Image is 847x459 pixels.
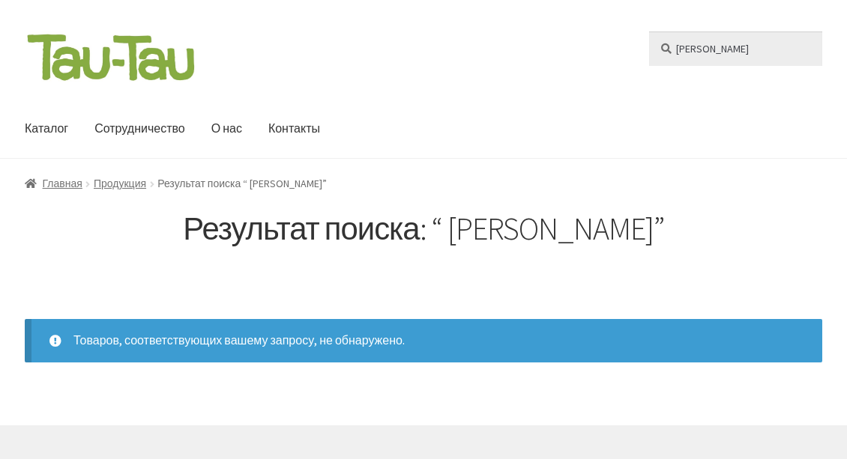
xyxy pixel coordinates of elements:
input: Поиск по товарам… [649,31,822,66]
nav: Основное меню [25,100,614,158]
a: О нас [199,100,254,158]
a: Контакты [256,100,332,158]
span: / [146,175,157,192]
p: Товаров, соответствующих вашему запросу, не обнаружено. [25,319,822,362]
nav: Результат поиска “ [PERSON_NAME]” [25,175,822,192]
a: Главная [25,177,82,190]
a: Продукция [94,177,146,190]
a: Сотрудничество [82,100,197,158]
span: / [82,175,94,192]
img: Tau-Tau [25,31,197,83]
h1: Результат поиска: “ [PERSON_NAME]” [25,210,822,248]
a: Каталог [13,100,80,158]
